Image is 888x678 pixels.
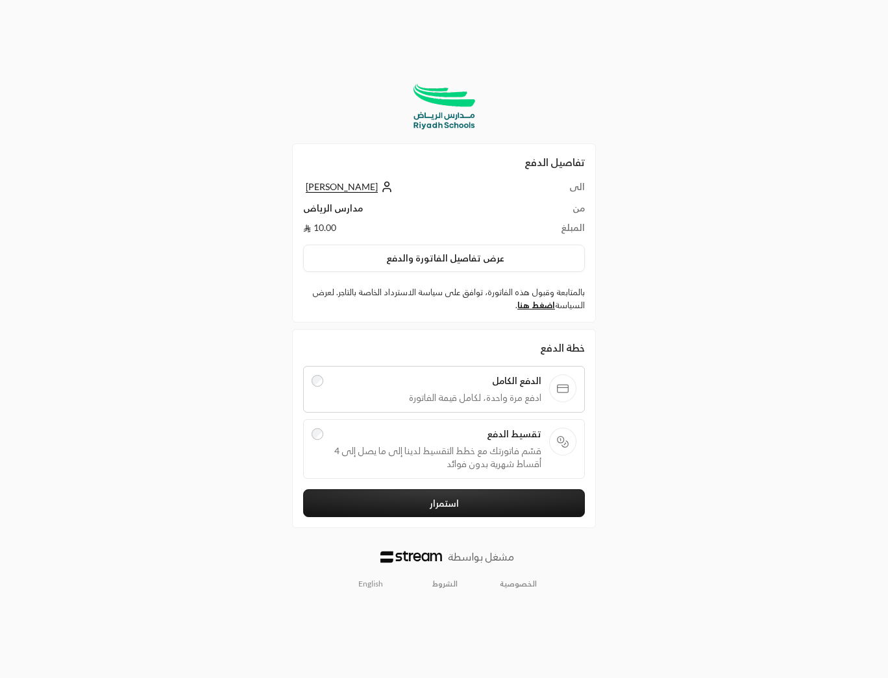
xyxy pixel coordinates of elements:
a: اضغط هنا [517,300,555,310]
input: الدفع الكاملادفع مرة واحدة، لكامل قيمة الفاتورة [312,375,323,387]
img: Logo [380,551,442,563]
input: تقسيط الدفعقسّم فاتورتك مع خطط التقسيط لدينا إلى ما يصل إلى 4 أقساط شهرية بدون فوائد [312,428,323,440]
img: Company Logo [409,81,479,133]
a: الشروط [432,579,458,589]
button: عرض تفاصيل الفاتورة والدفع [303,245,585,272]
h2: تفاصيل الدفع [303,154,585,170]
span: قسّم فاتورتك مع خطط التقسيط لدينا إلى ما يصل إلى 4 أقساط شهرية بدون فوائد [331,444,541,470]
td: المبلغ [526,221,585,234]
span: ادفع مرة واحدة، لكامل قيمة الفاتورة [331,391,541,404]
td: الى [526,180,585,202]
button: استمرار [303,489,585,517]
a: [PERSON_NAME] [303,181,393,192]
p: مشغل بواسطة [448,549,514,564]
div: خطة الدفع [303,340,585,356]
a: الخصوصية [500,579,537,589]
span: تقسيط الدفع [331,428,541,441]
td: مدارس الرياض [303,202,526,221]
span: [PERSON_NAME] [306,181,378,193]
label: بالمتابعة وقبول هذه الفاتورة، توافق على سياسة الاسترداد الخاصة بالتاجر. لعرض السياسة . [303,286,585,311]
a: English [351,574,390,594]
td: من [526,202,585,221]
td: 10.00 [303,221,526,234]
span: الدفع الكامل [331,374,541,387]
